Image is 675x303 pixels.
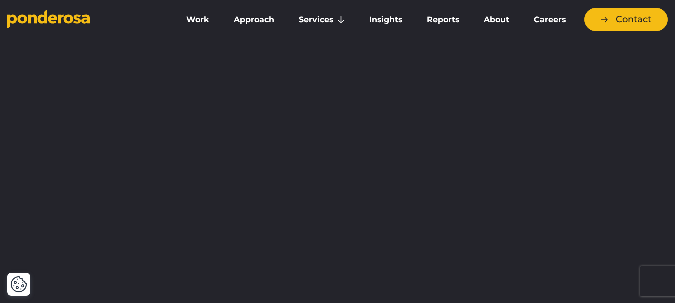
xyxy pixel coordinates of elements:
a: Services [289,9,355,30]
a: Contact [584,8,668,31]
a: Insights [359,9,413,30]
a: Work [176,9,220,30]
img: Revisit consent button [10,276,27,293]
a: Reports [417,9,470,30]
button: Cookie Settings [10,276,27,293]
a: Approach [224,9,285,30]
a: Go to homepage [7,10,161,30]
a: Careers [524,9,576,30]
a: About [474,9,520,30]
